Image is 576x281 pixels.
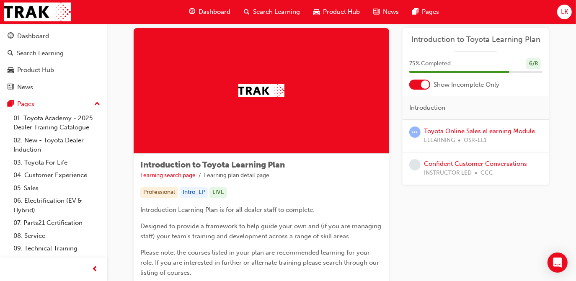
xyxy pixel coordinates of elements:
span: Dashboard [199,7,230,17]
span: 75 % Completed [409,59,451,69]
div: Professional [140,187,178,198]
span: Introduction [409,103,445,113]
a: Introduction to Toyota Learning Plan [409,35,542,44]
a: car-iconProduct Hub [307,3,367,21]
span: prev-icon [92,264,98,275]
button: Pages [3,96,103,112]
span: learningRecordVerb_NONE-icon [409,159,421,170]
a: Product Hub [3,62,103,78]
span: ELEARNING [424,136,455,145]
a: Dashboard [3,28,103,44]
div: News [17,82,33,92]
div: Dashboard [17,31,49,41]
span: Please note: the courses listed in your plan are recommended learning for your role. If you are i... [140,249,381,276]
span: LK [561,7,568,17]
div: Open Intercom Messenger [548,253,568,273]
a: Toyota Online Sales eLearning Module [424,127,535,135]
span: pages-icon [8,101,14,108]
span: car-icon [313,7,320,17]
span: search-icon [8,50,13,57]
span: Pages [422,7,439,17]
a: 06. Electrification (EV & Hybrid) [10,194,103,217]
a: 01. Toyota Academy - 2025 Dealer Training Catalogue [10,112,103,134]
a: 08. Service [10,229,103,242]
span: Product Hub [323,7,360,17]
a: News [3,80,103,95]
div: Search Learning [17,49,64,58]
a: 04. Customer Experience [10,169,103,182]
span: search-icon [244,7,250,17]
a: 10. TUNE Rev-Up Training [10,255,103,268]
span: Search Learning [253,7,300,17]
span: Designed to provide a framework to help guide your own and (if you are managing staff) your team'... [140,222,383,240]
span: guage-icon [8,33,14,40]
button: DashboardSearch LearningProduct HubNews [3,27,103,96]
span: guage-icon [189,7,195,17]
li: Learning plan detail page [204,171,269,180]
span: Introduction Learning Plan is for all dealer staff to complete. [140,206,315,214]
a: 07. Parts21 Certification [10,217,103,229]
span: pages-icon [412,7,418,17]
a: Search Learning [3,46,103,61]
a: 09. Technical Training [10,242,103,255]
div: Product Hub [17,65,54,75]
span: Introduction to Toyota Learning Plan [140,160,285,170]
div: LIVE [209,187,227,198]
button: LK [557,5,572,19]
span: Show Incomplete Only [434,80,499,90]
span: News [383,7,399,17]
div: 6 / 8 [526,58,541,70]
a: 03. Toyota For Life [10,156,103,169]
span: INSTRUCTOR LED [424,168,472,178]
span: CCC [480,168,493,178]
a: news-iconNews [367,3,406,21]
span: car-icon [8,67,14,74]
span: learningRecordVerb_ATTEMPT-icon [409,126,421,138]
a: 02. New - Toyota Dealer Induction [10,134,103,156]
a: Confident Customer Conversations [424,160,527,168]
a: Learning search page [140,172,196,179]
a: 05. Sales [10,182,103,195]
img: Trak [4,3,71,21]
a: search-iconSearch Learning [237,3,307,21]
div: Pages [17,99,34,109]
span: news-icon [8,84,14,91]
a: pages-iconPages [406,3,446,21]
div: Intro_LP [180,187,208,198]
a: guage-iconDashboard [182,3,237,21]
span: OSR-EL1 [464,136,487,145]
span: up-icon [94,99,100,110]
img: Trak [238,84,284,97]
span: news-icon [373,7,380,17]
